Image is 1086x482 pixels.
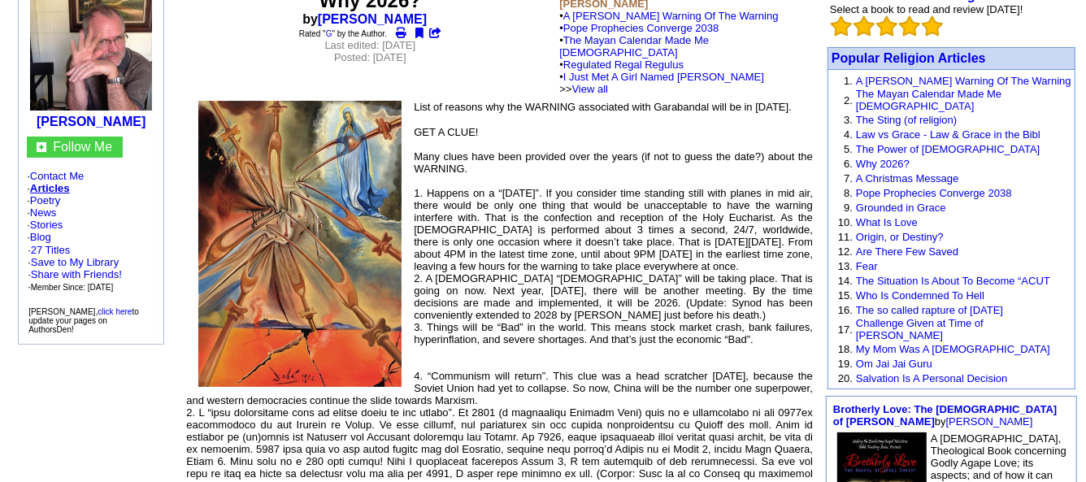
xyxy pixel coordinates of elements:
[844,187,853,199] font: 8.
[922,15,943,37] img: bigemptystars.png
[28,244,122,293] font: ·
[31,283,114,292] font: Member Since: [DATE]
[559,34,764,95] font: •
[30,206,57,219] a: News
[844,114,853,126] font: 3.
[856,143,1040,155] a: The Power of [DEMOGRAPHIC_DATA]
[856,275,1050,287] a: The Situation Is About To Become “ACUT
[844,172,853,185] font: 7.
[302,12,437,26] b: by
[30,231,51,243] a: Blog
[833,403,1057,428] a: Brotherly Love: The [DEMOGRAPHIC_DATA] of [PERSON_NAME]
[838,343,853,355] font: 18.
[854,15,875,37] img: bigemptystars.png
[838,275,853,287] font: 14.
[838,245,853,258] font: 12.
[559,10,778,95] font: •
[856,114,957,126] a: The Sting (of religion)
[30,182,70,194] a: Articles
[856,128,1040,141] a: Law vs Grace - Law & Grace in the Bibl
[324,39,415,63] font: Last edited: [DATE] Posted: [DATE]
[414,101,792,113] font: List of reasons why the WARNING associated with Garabandal will be in [DATE].
[856,317,984,341] a: Challenge Given at Time of [PERSON_NAME]
[856,216,918,228] a: What Is Love
[838,289,853,302] font: 15.
[856,75,1071,87] a: A [PERSON_NAME] Warning Of The Warning
[844,158,853,170] font: 6.
[856,158,910,170] a: Why 2026?
[572,83,609,95] a: View all
[838,324,853,336] font: 17.
[563,10,779,22] a: A [PERSON_NAME] Warning Of The Warning
[844,202,853,214] font: 9.
[856,304,1003,316] a: The so called rapture of [DATE]
[318,12,427,26] a: [PERSON_NAME]
[844,75,853,87] font: 1.
[831,15,852,37] img: bigemptystars.png
[856,231,944,243] a: Origin, or Destiny?
[31,244,70,256] a: 27 Titles
[30,219,63,231] a: Stories
[326,29,332,38] a: G
[563,22,719,34] a: Pope Prophecies Converge 2038
[876,15,897,37] img: bigemptystars.png
[832,51,986,65] a: Popular Religion Articles
[946,415,1033,428] a: [PERSON_NAME]
[856,88,1001,112] a: The Mayan Calendar Made Me [DEMOGRAPHIC_DATA]
[187,76,553,92] iframe: fb:like Facebook Social Plugin
[198,101,402,387] img: 83153.jpeg
[299,29,387,38] font: Rated " " by the Author.
[559,59,764,95] font: •
[838,216,853,228] font: 10.
[28,256,122,293] font: · · ·
[838,358,853,370] font: 19.
[27,170,155,293] font: · · · · · ·
[98,307,132,316] a: click here
[844,128,853,141] font: 4.
[856,372,1007,384] a: Salvation Is A Personal Decision
[559,34,709,59] a: The Mayan Calendar Made Me [DEMOGRAPHIC_DATA]
[844,143,853,155] font: 5.
[856,289,984,302] a: Who Is Condemned To Hell
[838,231,853,243] font: 11.
[31,268,122,280] a: Share with Friends!
[856,358,932,370] a: Om Jai Jai Guru
[844,94,853,106] font: 2.
[830,3,1023,15] font: Select a book to read and review [DATE]!
[833,403,1057,428] font: by
[856,187,1012,199] a: Pope Prophecies Converge 2038
[899,15,920,37] img: bigemptystars.png
[856,245,958,258] a: Are There Few Saved
[838,372,853,384] font: 20.
[30,194,61,206] a: Poetry
[563,71,764,83] a: I Just Met A Girl Named [PERSON_NAME]
[856,260,878,272] a: Fear
[856,202,946,214] a: Grounded in Grace
[30,170,84,182] a: Contact Me
[559,22,764,95] font: •
[28,307,139,334] font: [PERSON_NAME], to update your pages on AuthorsDen!
[856,172,958,185] a: A Christmas Message
[31,256,119,268] a: Save to My Library
[53,140,112,154] a: Follow Me
[37,142,46,152] img: gc.jpg
[559,71,764,95] font: • >>
[856,343,1050,355] a: My Mom Was A [DEMOGRAPHIC_DATA]
[37,115,146,128] a: [PERSON_NAME]
[838,260,853,272] font: 13.
[563,59,684,71] a: Regulated Regal Regulus
[838,304,853,316] font: 16.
